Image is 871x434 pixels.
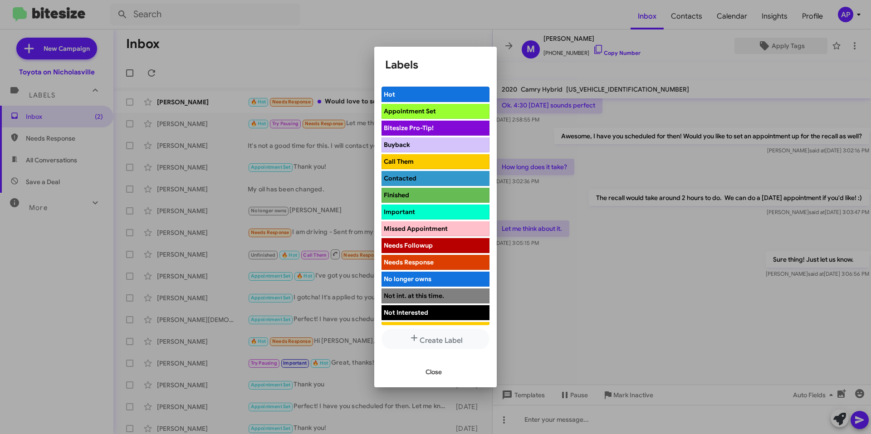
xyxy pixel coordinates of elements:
[418,364,449,380] button: Close
[382,329,489,349] button: Create Label
[384,174,416,182] span: Contacted
[384,191,409,199] span: Finished
[384,157,414,166] span: Call Them
[384,275,431,283] span: No longer owns
[384,241,433,249] span: Needs Followup
[384,224,448,233] span: Missed Appointment
[384,90,395,98] span: Hot
[384,141,410,149] span: Buyback
[384,124,434,132] span: Bitesize Pro-Tip!
[385,58,486,72] h1: Labels
[384,258,434,266] span: Needs Response
[384,325,406,333] span: Paused
[384,292,444,300] span: Not int. at this time.
[384,107,436,115] span: Appointment Set
[384,308,428,317] span: Not Interested
[384,208,415,216] span: Important
[426,364,442,380] span: Close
